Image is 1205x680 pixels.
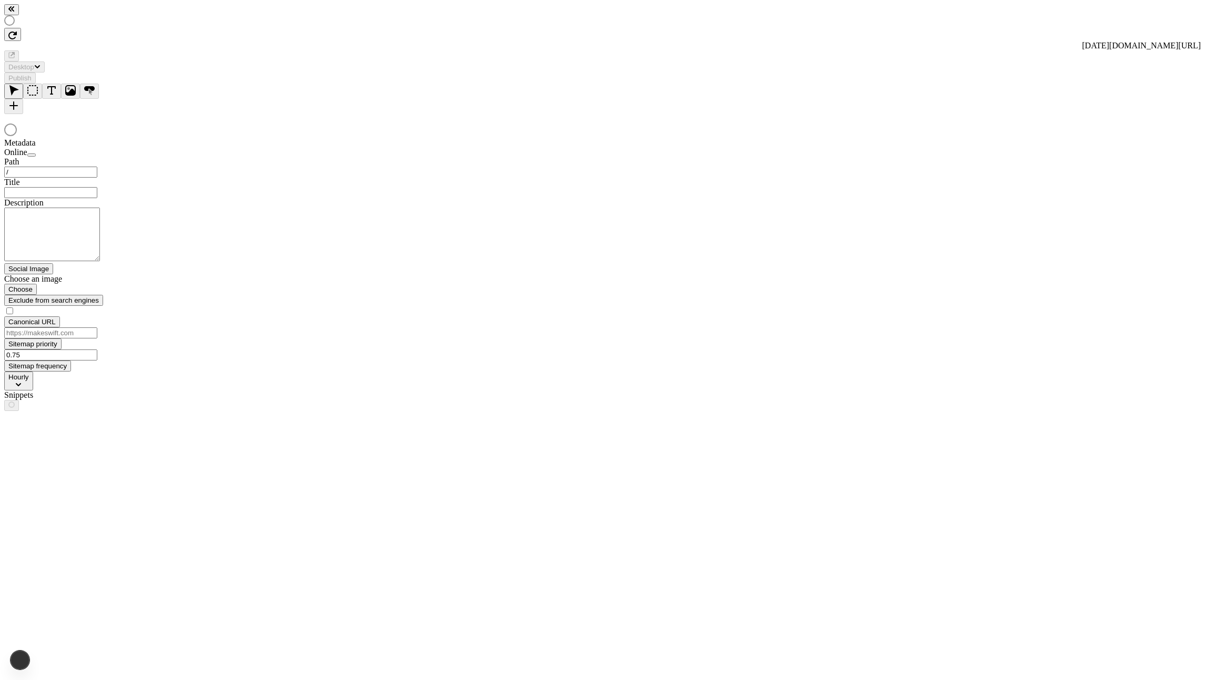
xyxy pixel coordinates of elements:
[8,74,32,82] span: Publish
[8,373,29,381] span: Hourly
[4,316,60,327] button: Canonical URL
[8,63,34,71] span: Desktop
[4,390,130,400] div: Snippets
[8,340,57,348] span: Sitemap priority
[4,73,36,84] button: Publish
[4,61,45,73] button: Desktop
[4,327,97,338] input: https://makeswift.com
[80,84,99,99] button: Button
[8,265,49,273] span: Social Image
[4,178,20,187] span: Title
[4,41,1201,50] div: [URL][DOMAIN_NAME][DATE]
[4,198,44,207] span: Description
[4,274,130,284] div: Choose an image
[23,84,42,99] button: Box
[4,263,53,274] button: Social Image
[4,338,62,349] button: Sitemap priority
[61,84,80,99] button: Image
[8,362,67,370] span: Sitemap frequency
[8,318,56,326] span: Canonical URL
[8,296,99,304] span: Exclude from search engines
[42,84,61,99] button: Text
[4,148,27,157] span: Online
[4,284,37,295] button: Choose
[4,372,33,390] button: Hourly
[8,285,33,293] span: Choose
[4,295,103,306] button: Exclude from search engines
[4,138,130,148] div: Metadata
[4,360,71,372] button: Sitemap frequency
[4,157,19,166] span: Path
